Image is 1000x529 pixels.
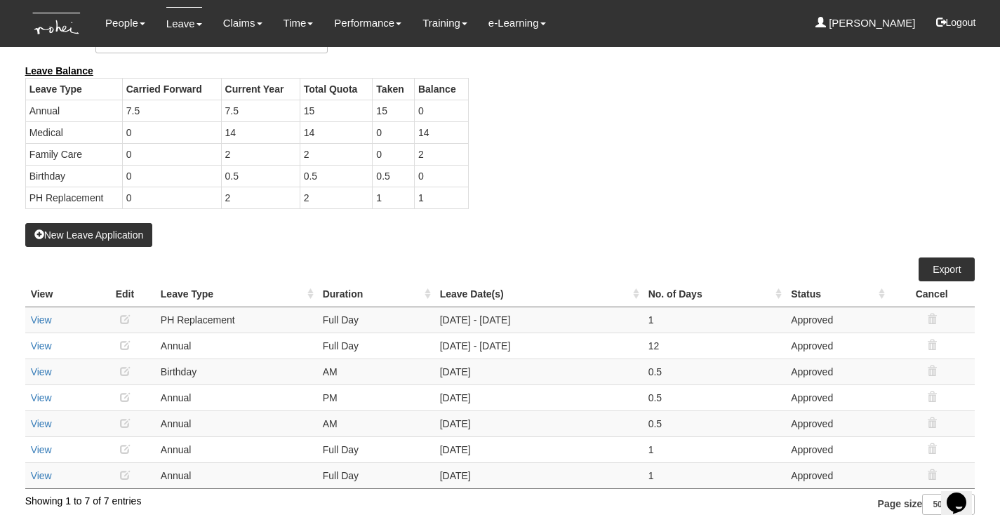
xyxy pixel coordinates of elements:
[122,121,221,143] td: 0
[155,359,317,384] td: Birthday
[785,333,888,359] td: Approved
[919,257,975,281] a: Export
[300,187,373,208] td: 2
[643,359,786,384] td: 0.5
[334,7,401,39] a: Performance
[284,7,314,39] a: Time
[317,281,434,307] th: Duration : activate to sort column ascending
[155,281,317,307] th: Leave Type : activate to sort column ascending
[643,307,786,333] td: 1
[643,436,786,462] td: 1
[155,462,317,488] td: Annual
[317,462,434,488] td: Full Day
[221,187,300,208] td: 2
[317,384,434,410] td: PM
[300,100,373,121] td: 15
[373,187,415,208] td: 1
[122,78,221,100] th: Carried Forward
[223,7,262,39] a: Claims
[25,165,122,187] td: Birthday
[122,143,221,165] td: 0
[815,7,916,39] a: [PERSON_NAME]
[25,187,122,208] td: PH Replacement
[434,307,643,333] td: [DATE] - [DATE]
[25,223,153,247] button: New Leave Application
[434,359,643,384] td: [DATE]
[643,410,786,436] td: 0.5
[300,165,373,187] td: 0.5
[785,384,888,410] td: Approved
[155,384,317,410] td: Annual
[643,384,786,410] td: 0.5
[25,143,122,165] td: Family Care
[643,281,786,307] th: No. of Days : activate to sort column ascending
[31,392,52,403] a: View
[155,333,317,359] td: Annual
[434,410,643,436] td: [DATE]
[888,281,975,307] th: Cancel
[155,436,317,462] td: Annual
[926,6,986,39] button: Logout
[434,384,643,410] td: [DATE]
[373,143,415,165] td: 0
[31,444,52,455] a: View
[317,359,434,384] td: AM
[31,418,52,429] a: View
[414,121,468,143] td: 14
[221,121,300,143] td: 14
[317,307,434,333] td: Full Day
[25,78,122,100] th: Leave Type
[414,187,468,208] td: 1
[434,333,643,359] td: [DATE] - [DATE]
[221,165,300,187] td: 0.5
[414,78,468,100] th: Balance
[922,494,975,515] select: Page size
[155,410,317,436] td: Annual
[221,100,300,121] td: 7.5
[25,100,122,121] td: Annual
[155,307,317,333] td: PH Replacement
[414,100,468,121] td: 0
[785,359,888,384] td: Approved
[414,165,468,187] td: 0
[434,462,643,488] td: [DATE]
[488,7,546,39] a: e-Learning
[95,281,155,307] th: Edit
[414,143,468,165] td: 2
[31,470,52,481] a: View
[643,333,786,359] td: 12
[785,436,888,462] td: Approved
[317,333,434,359] td: Full Day
[31,340,52,351] a: View
[300,121,373,143] td: 14
[122,165,221,187] td: 0
[878,494,975,515] label: Page size
[785,410,888,436] td: Approved
[300,143,373,165] td: 2
[31,314,52,326] a: View
[785,307,888,333] td: Approved
[317,410,434,436] td: AM
[25,65,93,76] b: Leave Balance
[422,7,467,39] a: Training
[317,436,434,462] td: Full Day
[25,281,95,307] th: View
[300,78,373,100] th: Total Quota
[941,473,986,515] iframe: chat widget
[221,78,300,100] th: Current Year
[785,462,888,488] td: Approved
[434,281,643,307] th: Leave Date(s) : activate to sort column ascending
[373,78,415,100] th: Taken
[122,187,221,208] td: 0
[373,121,415,143] td: 0
[25,121,122,143] td: Medical
[31,366,52,377] a: View
[166,7,202,40] a: Leave
[434,436,643,462] td: [DATE]
[785,281,888,307] th: Status : activate to sort column ascending
[373,100,415,121] td: 15
[105,7,145,39] a: People
[373,165,415,187] td: 0.5
[643,462,786,488] td: 1
[122,100,221,121] td: 7.5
